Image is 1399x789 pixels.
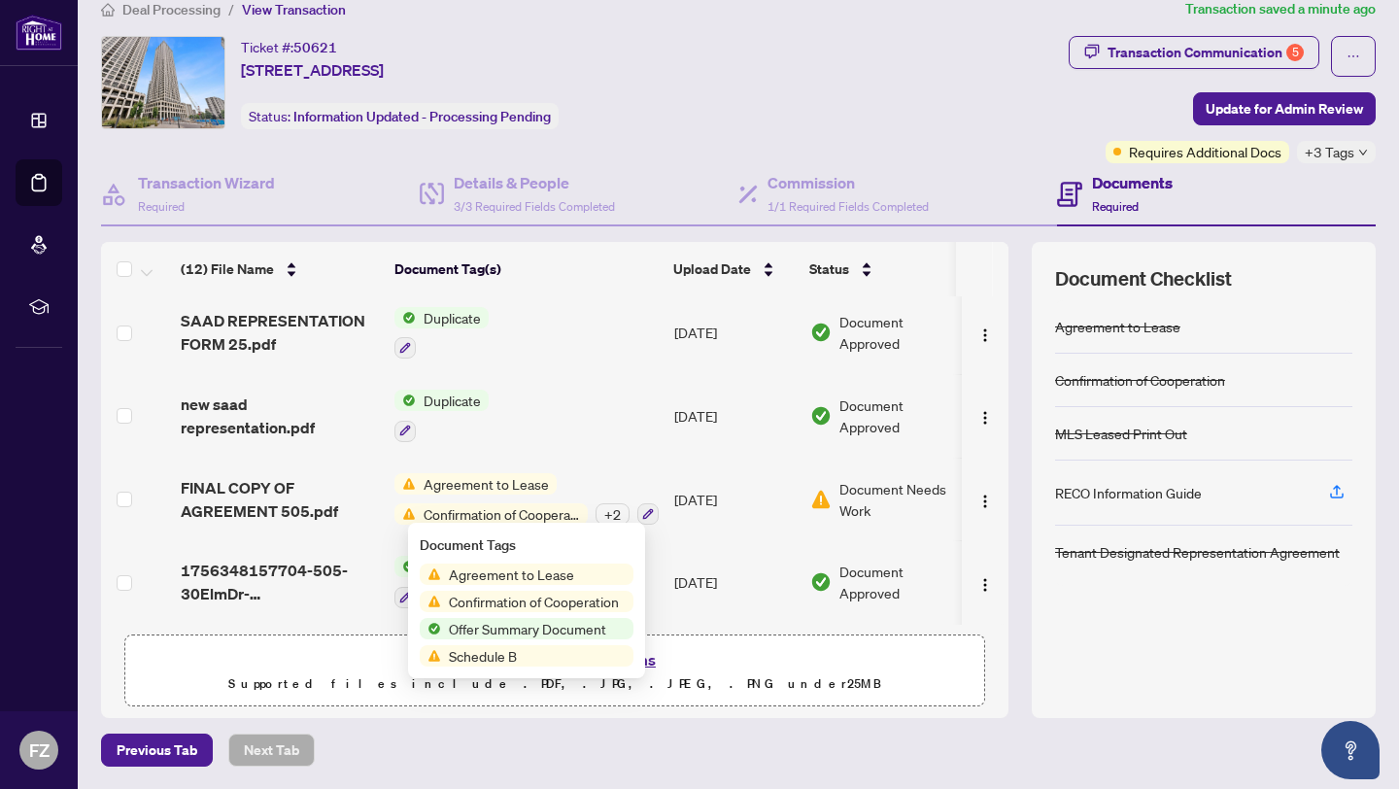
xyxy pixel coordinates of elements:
div: Ticket #: [241,36,337,58]
td: [DATE] [666,540,802,624]
td: [DATE] [666,292,802,375]
img: Logo [977,494,993,509]
span: Previous Tab [117,735,197,766]
div: MLS Leased Print Out [1055,423,1187,444]
span: FINAL COPY OF AGREEMENT 505.pdf [181,476,379,523]
span: 1/1 Required Fields Completed [768,199,929,214]
button: Status IconDuplicate [394,307,489,360]
img: Document Status [810,405,832,427]
span: Duplicate [416,390,489,411]
div: + 2 [596,503,630,525]
img: Status Icon [394,390,416,411]
div: 5 [1286,44,1304,61]
img: Status Icon [394,503,416,525]
button: Upload Forms [552,647,662,672]
img: IMG-W12346847_1.jpg [102,37,224,128]
h4: Documents [1092,171,1173,194]
span: +3 Tags [1305,141,1354,163]
img: logo [16,15,62,51]
img: Status Icon [394,556,416,577]
img: Document Status [810,571,832,593]
button: Transaction Communication5 [1069,36,1319,69]
th: (12) File Name [173,242,387,296]
img: Status Icon [420,645,441,667]
span: Confirmation of Cooperation [441,591,627,612]
button: Status IconAgreement to LeaseStatus IconConfirmation of Cooperation+2 [394,473,659,526]
span: new saad representation.pdf [181,393,379,439]
h4: Transaction Wizard [138,171,275,194]
span: FZ [29,737,50,764]
td: [DATE] [666,374,802,458]
span: home [101,3,115,17]
span: ellipsis [1347,50,1360,63]
div: Status: [241,103,559,129]
span: Document Approved [839,394,960,437]
h4: Commission [768,171,929,194]
button: Next Tab [228,734,315,767]
span: Offer Summary Document [441,618,614,639]
img: Status Icon [394,473,416,495]
th: Status [802,242,967,296]
span: Document Needs Work [839,478,960,521]
span: Upload Date [673,258,751,280]
span: Schedule B [441,645,525,667]
span: Drag & Drop orUpload FormsSupported files include .PDF, .JPG, .JPEG, .PNG under25MB [125,635,984,707]
img: Status Icon [420,591,441,612]
span: [STREET_ADDRESS] [241,58,384,82]
th: Document Tag(s) [387,242,665,296]
button: Logo [970,566,1001,598]
div: RECO Information Guide [1055,482,1202,503]
button: Logo [970,484,1001,515]
span: 3/3 Required Fields Completed [454,199,615,214]
span: Confirmation of Cooperation [416,503,588,525]
img: Status Icon [420,564,441,585]
span: Deal Processing [122,1,221,18]
span: Required [1092,199,1139,214]
span: Agreement to Lease [441,564,582,585]
span: Drag & Drop or [448,647,662,672]
div: Tenant Designated Representation Agreement [1055,541,1340,563]
span: (12) File Name [181,258,274,280]
div: Document Tags [420,534,633,556]
button: Status IconDuplicate [394,390,489,442]
img: Document Status [810,489,832,510]
span: Information Updated - Processing Pending [293,108,551,125]
span: Document Approved [839,561,960,603]
span: SAAD REPRESENTATION FORM 25.pdf [181,309,379,356]
button: Status IconDeposit Receipt [394,556,529,608]
img: Status Icon [420,618,441,639]
button: Update for Admin Review [1193,92,1376,125]
span: View Transaction [242,1,346,18]
img: Logo [977,327,993,343]
button: Logo [970,400,1001,431]
button: Open asap [1321,721,1380,779]
img: Logo [977,577,993,593]
button: Previous Tab [101,734,213,767]
span: 50621 [293,39,337,56]
td: [DATE] [666,458,802,541]
span: Update for Admin Review [1206,93,1363,124]
span: Agreement to Lease [416,473,557,495]
img: Status Icon [394,307,416,328]
h4: Details & People [454,171,615,194]
span: 1756348157704-505-30ElmDr-DepositReceiptAug272025-s.pdf [181,559,379,605]
span: down [1358,148,1368,157]
img: Document Status [810,322,832,343]
button: Logo [970,317,1001,348]
span: Status [809,258,849,280]
img: Logo [977,410,993,426]
span: Requires Additional Docs [1129,141,1281,162]
span: Required [138,199,185,214]
div: Confirmation of Cooperation [1055,369,1225,391]
div: Agreement to Lease [1055,316,1180,337]
span: Duplicate [416,307,489,328]
p: Supported files include .PDF, .JPG, .JPEG, .PNG under 25 MB [137,672,972,696]
span: Document Checklist [1055,265,1232,292]
span: Document Approved [839,311,960,354]
div: Transaction Communication [1108,37,1304,68]
th: Upload Date [665,242,802,296]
